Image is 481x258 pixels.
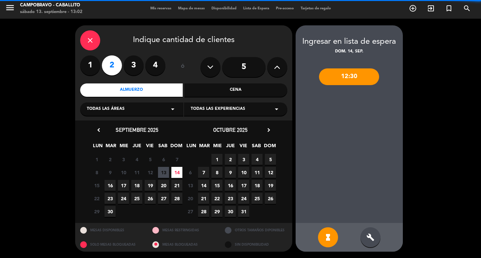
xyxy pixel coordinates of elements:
[80,55,100,75] label: 1
[75,237,148,252] div: SOLO MESAS BLOQUEADAS
[185,167,196,178] span: 6
[91,180,102,191] span: 15
[273,105,281,113] i: arrow_drop_down
[273,7,297,10] span: Pre-acceso
[319,68,379,85] div: 12:30
[252,154,263,165] span: 4
[212,142,223,153] span: MIE
[86,36,94,44] i: close
[118,180,129,191] span: 17
[208,7,240,10] span: Disponibilidad
[238,193,249,204] span: 24
[211,167,222,178] span: 8
[105,206,116,217] span: 30
[145,154,156,165] span: 5
[172,55,194,79] div: ó
[105,180,116,191] span: 16
[211,154,222,165] span: 1
[124,55,144,75] label: 3
[185,180,196,191] span: 13
[238,167,249,178] span: 10
[252,167,263,178] span: 11
[191,106,245,112] span: Todas las experiencias
[20,2,83,9] div: Campobravo - caballito
[170,142,181,153] span: DOM
[265,167,276,178] span: 12
[158,154,169,165] span: 6
[211,193,222,204] span: 22
[147,223,220,237] div: MESAS RESTRINGIDAS
[118,193,129,204] span: 24
[198,193,209,204] span: 21
[211,180,222,191] span: 15
[185,206,196,217] span: 27
[225,180,236,191] span: 16
[296,48,403,55] div: dom. 14, sep.
[5,3,15,15] button: menu
[116,126,158,133] span: septiembre 2025
[145,180,156,191] span: 19
[296,35,403,48] div: Ingresar en lista de espera
[184,83,287,97] div: Cena
[220,237,292,252] div: SIN DISPONIBILIDAD
[324,233,332,241] i: hourglass_full
[102,55,122,75] label: 2
[225,206,236,217] span: 30
[211,206,222,217] span: 29
[265,154,276,165] span: 5
[198,167,209,178] span: 7
[145,167,156,178] span: 12
[265,193,276,204] span: 26
[186,142,197,153] span: LUN
[238,180,249,191] span: 17
[105,142,116,153] span: MAR
[225,142,236,153] span: JUE
[265,180,276,191] span: 19
[144,142,155,153] span: VIE
[157,142,168,153] span: SAB
[158,193,169,204] span: 27
[92,142,103,153] span: LUN
[225,193,236,204] span: 23
[118,154,129,165] span: 3
[87,106,125,112] span: Todas las áreas
[463,4,471,12] i: search
[213,126,248,133] span: octubre 2025
[297,7,334,10] span: Tarjetas de regalo
[131,142,142,153] span: JUE
[145,55,165,75] label: 4
[171,193,182,204] span: 28
[240,7,273,10] span: Lista de Espera
[366,233,374,241] i: build
[147,237,220,252] div: MESAS BLOQUEADAS
[118,167,129,178] span: 10
[175,7,208,10] span: Mapa de mesas
[147,7,175,10] span: Mis reservas
[131,180,142,191] span: 18
[131,167,142,178] span: 11
[238,154,249,165] span: 3
[238,206,249,217] span: 31
[238,142,249,153] span: VIE
[171,167,182,178] span: 14
[225,167,236,178] span: 9
[91,193,102,204] span: 22
[199,142,210,153] span: MAR
[225,154,236,165] span: 2
[75,223,148,237] div: MESAS DISPONIBLES
[80,83,183,97] div: Almuerzo
[220,223,292,237] div: OTROS TAMAÑOS DIPONIBLES
[445,4,453,12] i: turned_in_not
[265,126,272,134] i: chevron_right
[131,154,142,165] span: 4
[95,126,102,134] i: chevron_left
[198,180,209,191] span: 14
[131,193,142,204] span: 25
[251,142,262,153] span: SAB
[427,4,435,12] i: exit_to_app
[105,167,116,178] span: 9
[252,193,263,204] span: 25
[105,154,116,165] span: 2
[185,193,196,204] span: 20
[20,9,83,15] div: sábado 13. septiembre - 13:02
